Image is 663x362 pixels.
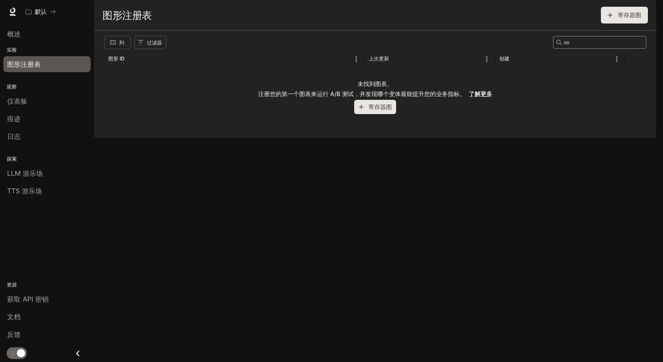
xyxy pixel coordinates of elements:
button: 种类 [390,53,402,65]
button: 选择列 [104,36,131,49]
div: 搜索 [553,36,646,49]
font: 图形注册表 [102,9,152,21]
font: 寄存器图 [368,103,392,110]
button: 寄存器图 [354,100,396,114]
font: 上次更新 [369,55,389,62]
button: 菜单 [350,53,363,65]
font: 注册您的第一个图表来运行 A/B 测试，并发现哪个变体最能提升您的业务指标。 [258,90,465,97]
button: 所有工作区 [22,3,60,20]
font: 过滤器 [147,39,162,46]
font: 创建 [499,55,509,62]
a: 了解更多 [469,90,492,97]
font: 默认 [35,8,47,15]
button: 显示过滤器 [134,36,166,49]
button: 种类 [510,53,523,65]
button: 菜单 [480,53,493,65]
font: 图形 ID [108,55,125,62]
font: 寄存器图 [618,11,641,18]
button: 菜单 [611,53,623,65]
button: 种类 [125,53,138,65]
font: 列 [119,39,124,46]
font: 未找到图表。 [358,80,393,87]
button: 寄存器图 [601,7,648,23]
